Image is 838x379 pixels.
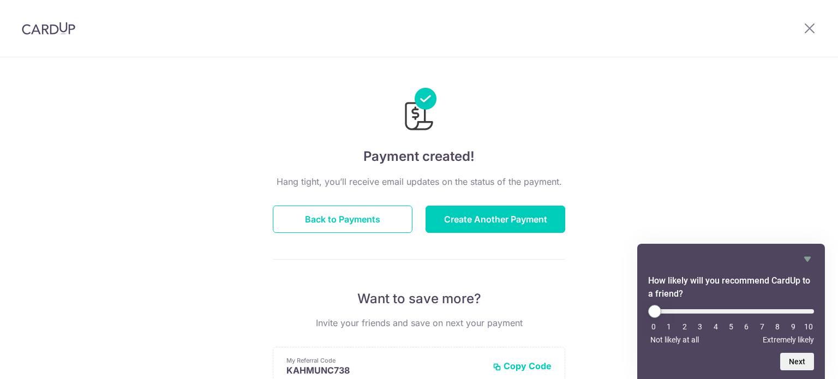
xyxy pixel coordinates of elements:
div: How likely will you recommend CardUp to a friend? Select an option from 0 to 10, with 0 being Not... [648,252,814,370]
li: 8 [772,322,783,331]
li: 7 [757,322,768,331]
li: 5 [726,322,737,331]
p: Hang tight, you’ll receive email updates on the status of the payment. [273,175,565,188]
button: Create Another Payment [426,206,565,233]
p: KAHMUNC738 [286,365,484,376]
li: 4 [710,322,721,331]
p: Want to save more? [273,290,565,308]
img: Payments [402,88,436,134]
h4: Payment created! [273,147,565,166]
h2: How likely will you recommend CardUp to a friend? Select an option from 0 to 10, with 0 being Not... [648,274,814,300]
button: Back to Payments [273,206,412,233]
li: 0 [648,322,659,331]
button: Next question [780,353,814,370]
p: My Referral Code [286,356,484,365]
li: 6 [741,322,752,331]
p: Invite your friends and save on next your payment [273,316,565,329]
img: CardUp [22,22,75,35]
button: Copy Code [493,360,552,371]
span: Not likely at all [650,335,699,344]
li: 1 [663,322,674,331]
button: Hide survey [801,252,814,266]
div: How likely will you recommend CardUp to a friend? Select an option from 0 to 10, with 0 being Not... [648,305,814,344]
span: Extremely likely [763,335,814,344]
li: 9 [788,322,799,331]
li: 10 [803,322,814,331]
li: 3 [695,322,705,331]
li: 2 [679,322,690,331]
